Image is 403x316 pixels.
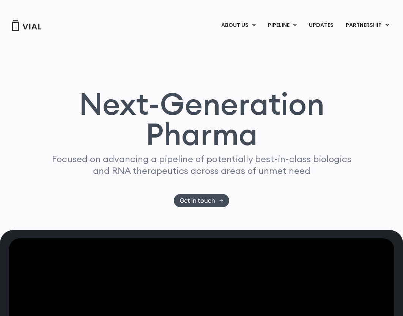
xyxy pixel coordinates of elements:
a: PARTNERSHIPMenu Toggle [340,19,395,32]
a: Get in touch [174,194,230,207]
a: UPDATES [303,19,339,32]
h1: Next-Generation Pharma [37,89,366,149]
p: Focused on advancing a pipeline of potentially best-in-class biologics and RNA therapeutics acros... [49,153,354,177]
a: PIPELINEMenu Toggle [262,19,302,32]
a: ABOUT USMenu Toggle [215,19,261,32]
img: Vial Logo [11,20,42,31]
span: Get in touch [180,198,215,203]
